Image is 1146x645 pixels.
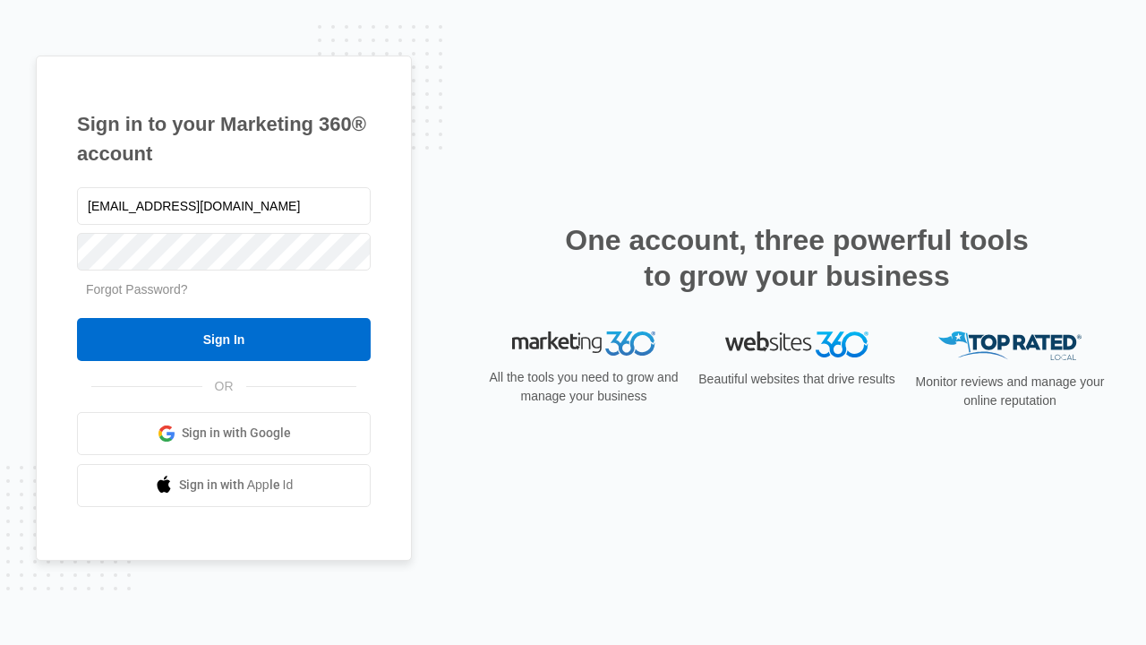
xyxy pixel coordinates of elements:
[77,464,371,507] a: Sign in with Apple Id
[77,187,371,225] input: Email
[179,476,294,494] span: Sign in with Apple Id
[910,373,1110,410] p: Monitor reviews and manage your online reputation
[77,109,371,168] h1: Sign in to your Marketing 360® account
[938,331,1082,361] img: Top Rated Local
[512,331,655,357] img: Marketing 360
[77,318,371,361] input: Sign In
[86,282,188,297] a: Forgot Password?
[725,331,868,357] img: Websites 360
[483,368,684,406] p: All the tools you need to grow and manage your business
[182,424,291,443] span: Sign in with Google
[560,222,1034,294] h2: One account, three powerful tools to grow your business
[697,370,897,389] p: Beautiful websites that drive results
[77,412,371,455] a: Sign in with Google
[202,377,246,396] span: OR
